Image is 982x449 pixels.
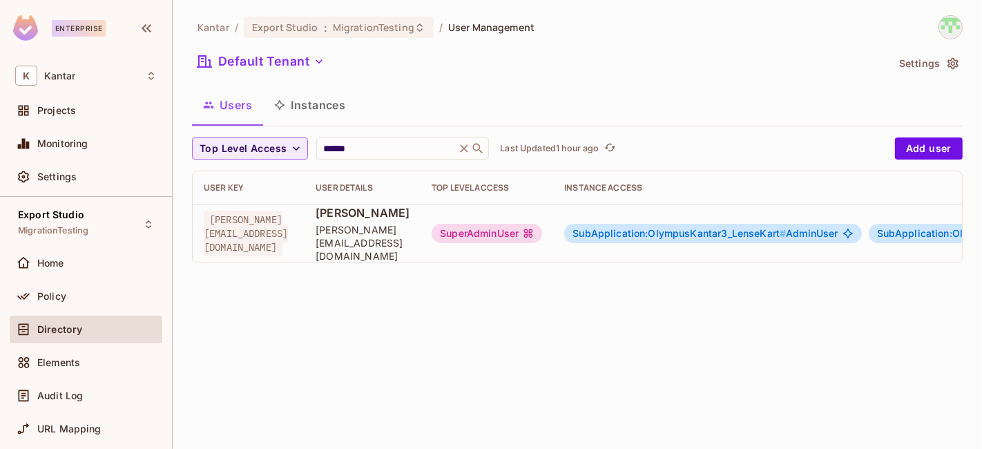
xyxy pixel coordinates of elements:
button: Add user [895,137,963,160]
span: Settings [37,171,77,182]
span: Click to refresh data [599,140,619,157]
span: [PERSON_NAME][EMAIL_ADDRESS][DOMAIN_NAME] [316,223,410,262]
span: # [780,227,786,239]
span: the active workspace [198,21,229,34]
button: refresh [602,140,619,157]
p: Last Updated 1 hour ago [500,143,599,154]
span: Audit Log [37,390,83,401]
div: User Details [316,182,410,193]
span: refresh [604,142,616,155]
span: SubApplication:OlympusKantar3_LenseKart [572,227,786,239]
img: SReyMgAAAABJRU5ErkJggg== [13,15,38,41]
span: [PERSON_NAME][EMAIL_ADDRESS][DOMAIN_NAME] [204,211,288,256]
span: K [15,66,37,86]
li: / [235,21,238,34]
span: Monitoring [37,138,88,149]
span: User Management [448,21,535,34]
span: Export Studio [18,209,84,220]
span: URL Mapping [37,423,102,434]
li: / [439,21,443,34]
span: : [323,22,328,33]
button: Default Tenant [192,50,330,73]
img: Devesh.Kumar@Kantar.com [939,16,962,39]
button: Instances [263,88,356,122]
button: Users [192,88,263,122]
span: AdminUser [572,228,838,239]
span: Export Studio [252,21,318,34]
button: Top Level Access [192,137,308,160]
span: MigrationTesting [18,225,88,236]
span: [PERSON_NAME] [316,205,410,220]
div: Top Level Access [432,182,542,193]
span: Directory [37,324,82,335]
div: Enterprise [52,20,106,37]
span: Projects [37,105,76,116]
span: Workspace: Kantar [44,70,75,82]
button: Settings [894,52,963,75]
span: Home [37,258,64,269]
div: User Key [204,182,293,193]
span: Top Level Access [200,140,287,157]
span: Policy [37,291,66,302]
span: Elements [37,357,80,368]
div: SuperAdminUser [432,224,542,243]
span: MigrationTesting [333,21,414,34]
